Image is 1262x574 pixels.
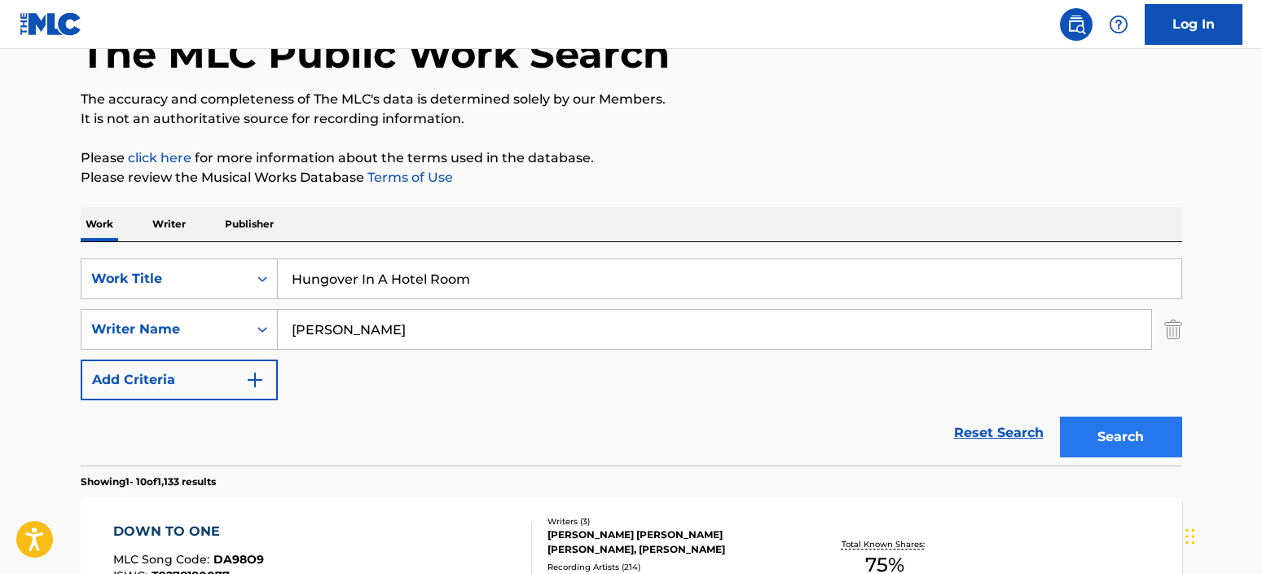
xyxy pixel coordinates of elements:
p: Please review the Musical Works Database [81,168,1182,188]
img: help [1109,15,1128,34]
a: click here [128,150,191,166]
img: search [1066,15,1086,34]
a: Terms of Use [364,170,453,185]
div: Writer Name [91,320,238,339]
img: 9d2ae6d4665cec9f34b9.svg [245,370,265,390]
div: Recording Artists ( 214 ) [547,561,794,573]
button: Search [1060,417,1182,457]
span: DA98O9 [213,552,264,567]
div: [PERSON_NAME] [PERSON_NAME] [PERSON_NAME], [PERSON_NAME] [547,528,794,557]
div: Drag [1185,512,1195,561]
div: Help [1102,8,1135,41]
p: Please for more information about the terms used in the database. [81,148,1182,168]
div: Writers ( 3 ) [547,515,794,528]
button: Add Criteria [81,360,278,400]
a: Public Search [1060,8,1093,41]
p: Writer [147,207,191,241]
img: MLC Logo [20,12,82,36]
span: MLC Song Code : [113,552,213,567]
a: Log In [1145,4,1242,45]
p: Work [81,207,118,241]
img: Delete Criterion [1164,309,1182,350]
a: Reset Search [946,415,1052,451]
div: DOWN TO ONE [113,522,264,541]
iframe: Chat Widget [1181,496,1262,574]
p: Total Known Shares: [842,538,929,550]
p: Showing 1 - 10 of 1,133 results [81,475,216,489]
form: Search Form [81,258,1182,466]
p: It is not an authoritative source for recording information. [81,109,1182,129]
div: Work Title [91,269,238,289]
p: Publisher [220,207,279,241]
p: The accuracy and completeness of The MLC's data is determined solely by our Members. [81,90,1182,109]
h1: The MLC Public Work Search [81,29,670,78]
